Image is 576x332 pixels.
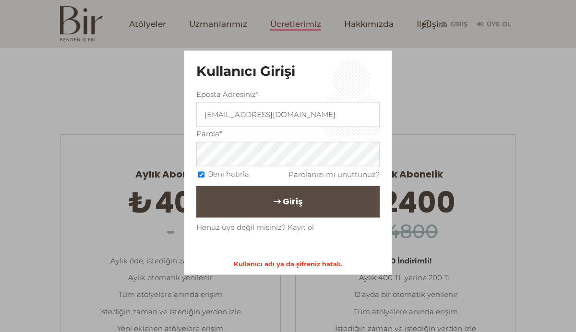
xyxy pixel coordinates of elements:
input: Üç veya daha fazla karakter [196,103,380,127]
label: Parola* [196,128,222,140]
button: Giriş [196,186,380,218]
span: Henüz üye değil misiniz? [196,223,286,232]
label: Beni hatırla [208,168,249,180]
p: Kullanıcı adı ya da şifreniz hatalı. [196,259,380,270]
a: Kayıt ol [288,223,314,232]
h3: Kullanıcı Girişi [196,64,380,80]
label: Eposta Adresiniz* [196,89,259,101]
span: Giriş [283,194,302,210]
a: Parolanızı mı unuttunuz? [288,170,380,179]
